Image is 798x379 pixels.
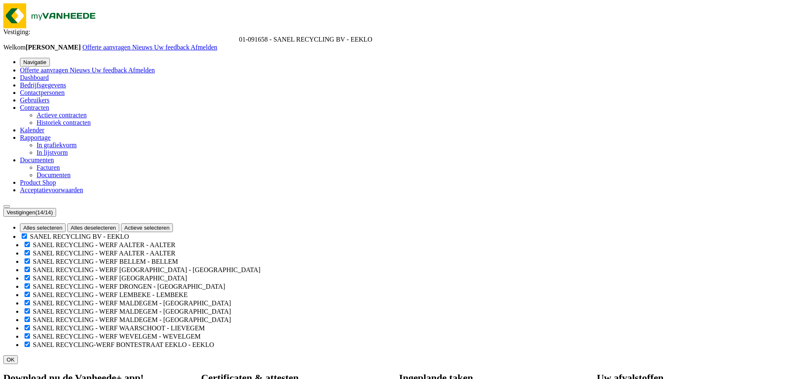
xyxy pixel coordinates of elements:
a: Uw feedback [92,67,128,74]
a: Afmelden [191,44,217,51]
label: SANEL RECYCLING - WERF WAARSCHOOT - LIEVEGEM [33,325,205,332]
label: SANEL RECYCLING-WERF BONTESTRAAT EEKLO - EEKLO [33,341,214,348]
a: Contracten [20,104,49,111]
span: 01-091658 - SANEL RECYCLING BV - EEKLO [239,36,372,43]
button: Actieve selecteren [121,223,173,232]
span: Nieuws [70,67,90,74]
count: (14/14) [35,209,53,216]
a: Acceptatievoorwaarden [20,186,83,193]
span: Offerte aanvragen [82,44,131,51]
span: Uw feedback [92,67,127,74]
strong: [PERSON_NAME] [26,44,81,51]
span: Vestigingen [7,209,53,216]
span: Vestiging: [3,28,30,35]
a: Afmelden [128,67,155,74]
a: Nieuws [70,67,92,74]
a: In grafiekvorm [37,141,76,149]
a: Actieve contracten [37,111,86,119]
span: Uw feedback [154,44,190,51]
a: Facturen [37,164,60,171]
label: SANEL RECYCLING - WERF MALDEGEM - [GEOGRAPHIC_DATA] [33,300,231,307]
span: Welkom [3,44,82,51]
label: SANEL RECYCLING - WERF AALTER - AALTER [33,241,175,248]
label: SANEL RECYCLING - WERF [GEOGRAPHIC_DATA] [33,275,187,282]
label: SANEL RECYCLING - WERF WEVELGEM - WEVELGEM [33,333,201,340]
button: Vestigingen(14/14) [3,208,56,217]
label: SANEL RECYCLING BV - EEKLO [30,233,129,240]
a: Gebruikers [20,97,49,104]
a: Nieuws [132,44,154,51]
button: Alles deselecteren [67,223,119,232]
img: myVanheede [3,3,103,28]
a: Kalender [20,126,44,134]
span: Offerte aanvragen [20,67,68,74]
a: Contactpersonen [20,89,65,96]
button: OK [3,355,18,364]
a: Offerte aanvragen [82,44,132,51]
label: SANEL RECYCLING - WERF AALTER - AALTER [33,250,175,257]
a: In lijstvorm [37,149,68,156]
label: SANEL RECYCLING - WERF BELLEM - BELLEM [33,258,178,265]
label: SANEL RECYCLING - WERF DRONGEN - [GEOGRAPHIC_DATA] [33,283,225,290]
a: Documenten [37,171,71,178]
span: Navigatie [23,59,47,65]
a: Historiek contracten [37,119,91,126]
label: SANEL RECYCLING - WERF LEMBEKE - LEMBEKE [33,291,187,298]
label: SANEL RECYCLING - WERF MALDEGEM - [GEOGRAPHIC_DATA] [33,316,231,323]
a: Documenten [20,156,54,163]
button: Navigatie [20,58,50,67]
a: Bedrijfsgegevens [20,82,66,89]
span: Nieuws [132,44,153,51]
a: Uw feedback [154,44,191,51]
a: Rapportage [20,134,51,141]
label: SANEL RECYCLING - WERF MALDEGEM - [GEOGRAPHIC_DATA] [33,308,231,315]
a: Offerte aanvragen [20,67,70,74]
label: SANEL RECYCLING - WERF [GEOGRAPHIC_DATA] - [GEOGRAPHIC_DATA] [33,266,261,273]
button: Alles selecteren [20,223,66,232]
a: Product Shop [20,179,56,186]
a: Dashboard [20,74,49,81]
